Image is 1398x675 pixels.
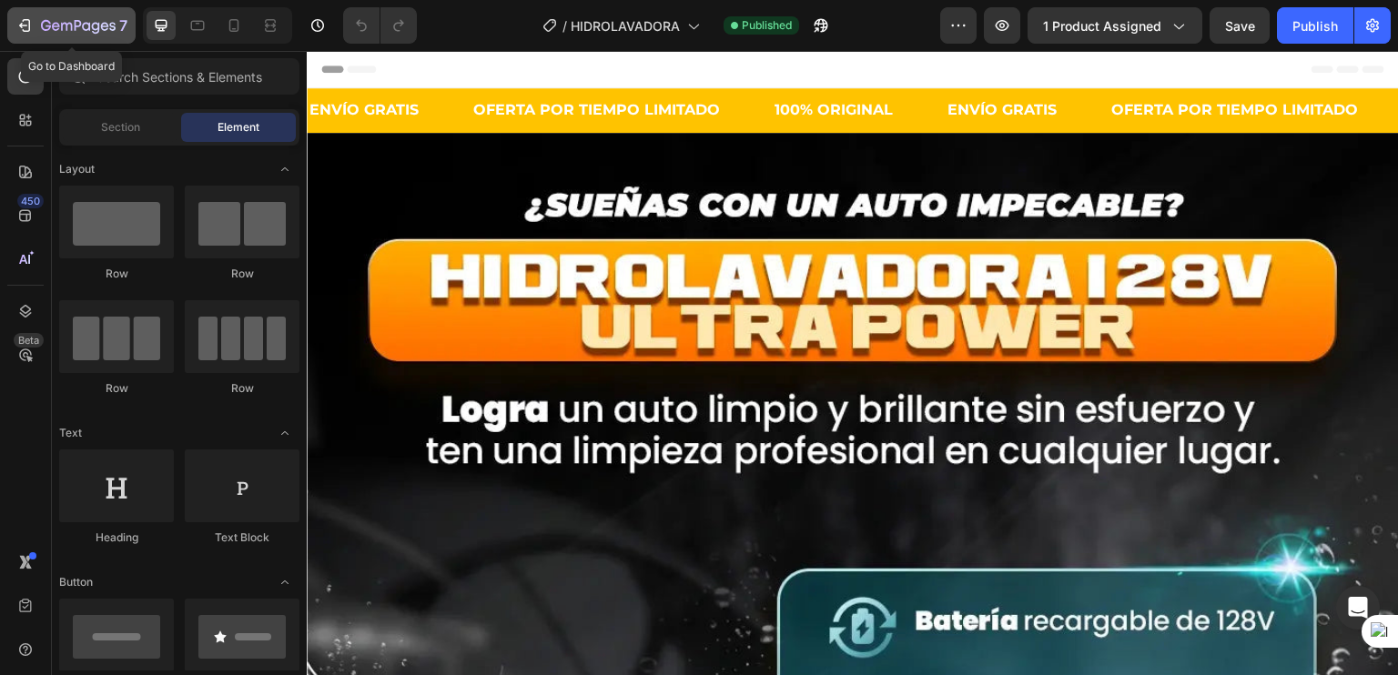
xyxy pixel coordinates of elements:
span: Element [218,119,259,136]
div: Row [185,380,299,397]
input: Search Sections & Elements [59,58,299,95]
div: 450 [17,194,44,208]
p: 7 [119,15,127,36]
div: Undo/Redo [343,7,417,44]
span: Save [1225,18,1255,34]
button: 7 [7,7,136,44]
span: Toggle open [270,568,299,597]
span: Layout [59,161,95,177]
span: Text [59,425,82,441]
div: Row [59,266,174,282]
span: Published [742,17,792,34]
button: Save [1210,7,1270,44]
div: Beta [14,333,44,348]
div: Publish [1292,16,1338,35]
span: Button [59,574,93,590]
div: Text Block [185,529,299,546]
span: 1 product assigned [1043,16,1161,35]
div: Row [185,266,299,282]
div: Heading [59,529,174,546]
button: Publish [1277,7,1353,44]
div: Row [59,380,174,397]
span: Section [101,119,140,136]
div: Open Intercom Messenger [1336,586,1380,630]
iframe: Design area [307,51,1398,675]
span: Toggle open [270,155,299,184]
button: 1 product assigned [1028,7,1202,44]
span: Toggle open [270,418,299,448]
span: / [562,16,567,35]
span: HIDROLAVADORA [571,16,680,35]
